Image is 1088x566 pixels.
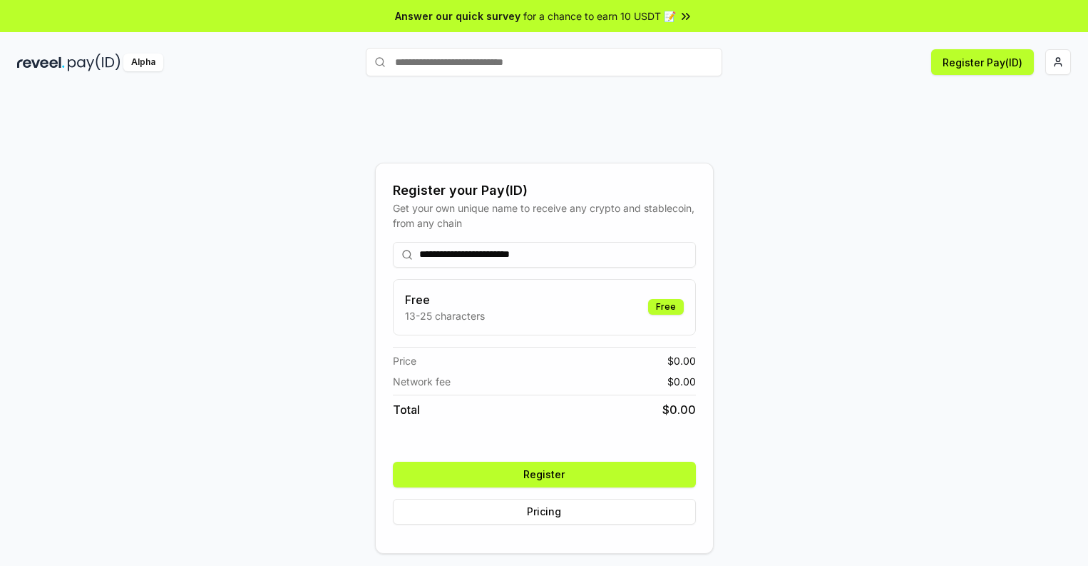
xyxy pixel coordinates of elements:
[523,9,676,24] span: for a chance to earn 10 USDT 📝
[393,499,696,525] button: Pricing
[393,374,451,389] span: Network fee
[662,401,696,418] span: $ 0.00
[393,353,416,368] span: Price
[393,201,696,231] div: Get your own unique name to receive any crypto and stablecoin, from any chain
[68,54,120,71] img: pay_id
[393,462,696,487] button: Register
[648,299,684,315] div: Free
[405,291,485,308] h3: Free
[393,181,696,201] div: Register your Pay(ID)
[667,374,696,389] span: $ 0.00
[405,308,485,323] p: 13-25 characters
[395,9,520,24] span: Answer our quick survey
[17,54,65,71] img: reveel_dark
[667,353,696,368] span: $ 0.00
[393,401,420,418] span: Total
[123,54,163,71] div: Alpha
[931,49,1034,75] button: Register Pay(ID)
